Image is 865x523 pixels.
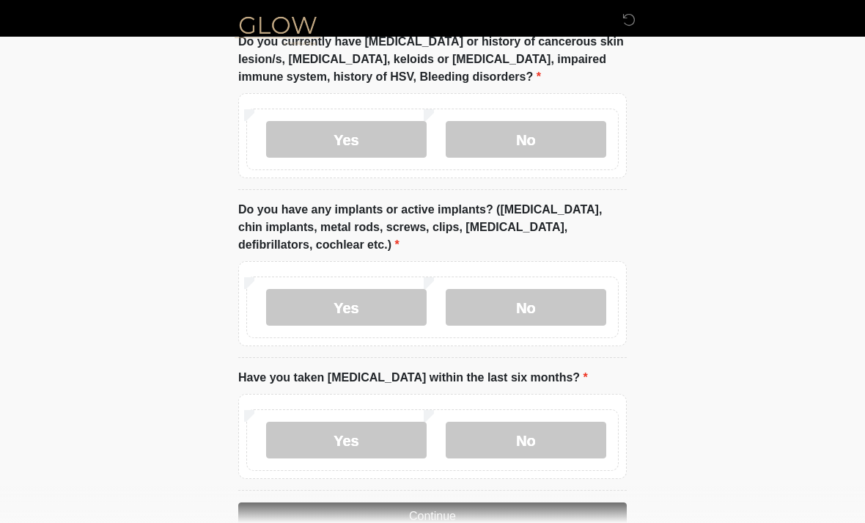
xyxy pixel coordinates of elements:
[238,369,588,387] label: Have you taken [MEDICAL_DATA] within the last six months?
[238,33,627,86] label: Do you currently have [MEDICAL_DATA] or history of cancerous skin lesion/s, [MEDICAL_DATA], keloi...
[238,201,627,254] label: Do you have any implants or active implants? ([MEDICAL_DATA], chin implants, metal rods, screws, ...
[224,11,332,48] img: Glow Medical Spa Logo
[266,121,427,158] label: Yes
[266,289,427,326] label: Yes
[266,422,427,458] label: Yes
[446,422,606,458] label: No
[446,121,606,158] label: No
[446,289,606,326] label: No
